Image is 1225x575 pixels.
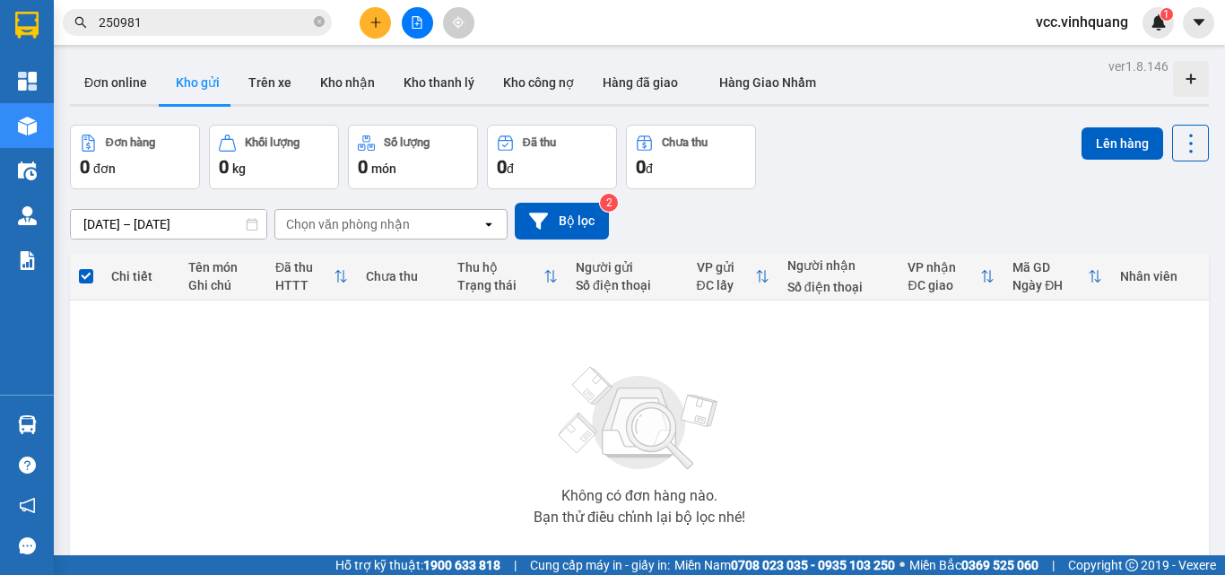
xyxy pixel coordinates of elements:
[1012,278,1088,292] div: Ngày ĐH
[15,12,39,39] img: logo-vxr
[234,61,306,104] button: Trên xe
[369,16,382,29] span: plus
[482,217,496,231] svg: open
[530,555,670,575] span: Cung cấp máy in - giấy in:
[371,161,396,176] span: món
[111,269,170,283] div: Chi tiết
[719,75,816,90] span: Hàng Giao Nhầm
[787,258,891,273] div: Người nhận
[1082,127,1163,160] button: Lên hàng
[452,16,465,29] span: aim
[457,278,543,292] div: Trạng thái
[697,260,755,274] div: VP gửi
[70,125,200,189] button: Đơn hàng0đơn
[1003,253,1111,301] th: Toggle SortBy
[358,156,368,178] span: 0
[1120,269,1200,283] div: Nhân viên
[348,125,478,189] button: Số lượng0món
[1125,559,1138,571] span: copyright
[908,260,980,274] div: VP nhận
[448,253,567,301] th: Toggle SortBy
[588,61,692,104] button: Hàng đã giao
[600,194,618,212] sup: 2
[523,136,556,149] div: Đã thu
[908,278,980,292] div: ĐC giao
[576,260,679,274] div: Người gửi
[314,14,325,31] span: close-circle
[688,253,778,301] th: Toggle SortBy
[423,558,500,572] strong: 1900 633 818
[626,125,756,189] button: Chưa thu0đ
[71,210,266,239] input: Select a date range.
[731,558,895,572] strong: 0708 023 035 - 0935 103 250
[1108,57,1169,76] div: ver 1.8.146
[402,7,433,39] button: file-add
[245,136,300,149] div: Khối lượng
[18,206,37,225] img: warehouse-icon
[188,278,257,292] div: Ghi chú
[576,278,679,292] div: Số điện thoại
[286,215,410,233] div: Chọn văn phòng nhận
[19,497,36,514] span: notification
[636,156,646,178] span: 0
[697,278,755,292] div: ĐC lấy
[389,61,489,104] button: Kho thanh lý
[515,203,609,240] button: Bộ lọc
[961,558,1038,572] strong: 0369 525 060
[1160,8,1173,21] sup: 1
[909,555,1038,575] span: Miền Bắc
[19,457,36,474] span: question-circle
[561,489,717,503] div: Không có đơn hàng nào.
[314,16,325,27] span: close-circle
[366,269,439,283] div: Chưa thu
[1012,260,1088,274] div: Mã GD
[18,117,37,135] img: warehouse-icon
[80,156,90,178] span: 0
[1183,7,1214,39] button: caret-down
[99,13,310,32] input: Tìm tên, số ĐT hoặc mã đơn
[1021,11,1142,33] span: vcc.vinhquang
[443,7,474,39] button: aim
[787,280,891,294] div: Số điện thoại
[487,125,617,189] button: Đã thu0đ
[106,136,155,149] div: Đơn hàng
[360,7,391,39] button: plus
[306,61,389,104] button: Kho nhận
[1052,555,1055,575] span: |
[209,125,339,189] button: Khối lượng0kg
[232,161,246,176] span: kg
[93,161,116,176] span: đơn
[18,161,37,180] img: warehouse-icon
[662,136,708,149] div: Chưa thu
[489,61,588,104] button: Kho công nợ
[1151,14,1167,30] img: icon-new-feature
[275,278,334,292] div: HTTT
[514,555,517,575] span: |
[646,161,653,176] span: đ
[219,156,229,178] span: 0
[18,72,37,91] img: dashboard-icon
[275,260,334,274] div: Đã thu
[411,16,423,29] span: file-add
[188,260,257,274] div: Tên món
[384,136,430,149] div: Số lượng
[674,555,895,575] span: Miền Nam
[550,356,729,482] img: svg+xml;base64,PHN2ZyBjbGFzcz0ibGlzdC1wbHVnX19zdmciIHhtbG5zPSJodHRwOi8vd3d3LnczLm9yZy8yMDAwL3N2Zy...
[1191,14,1207,30] span: caret-down
[18,415,37,434] img: warehouse-icon
[74,16,87,29] span: search
[266,253,357,301] th: Toggle SortBy
[335,555,500,575] span: Hỗ trợ kỹ thuật:
[899,562,905,569] span: ⚪️
[1163,8,1169,21] span: 1
[18,251,37,270] img: solution-icon
[899,253,1003,301] th: Toggle SortBy
[534,510,745,525] div: Bạn thử điều chỉnh lại bộ lọc nhé!
[70,61,161,104] button: Đơn online
[497,156,507,178] span: 0
[19,537,36,554] span: message
[457,260,543,274] div: Thu hộ
[507,161,514,176] span: đ
[1173,61,1209,97] div: Tạo kho hàng mới
[161,61,234,104] button: Kho gửi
